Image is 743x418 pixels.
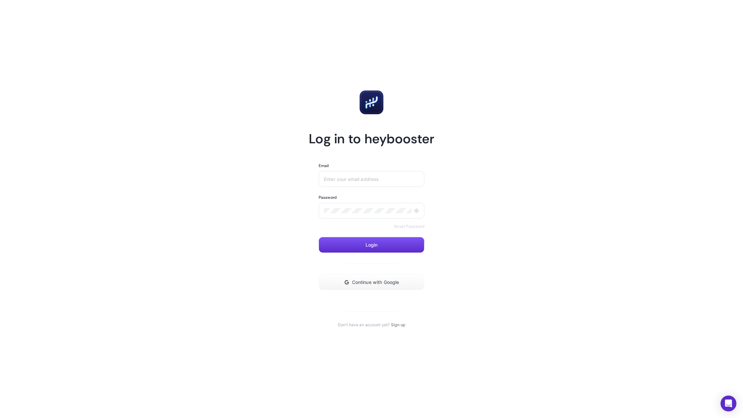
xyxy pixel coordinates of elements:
a: Reset Password [394,224,424,229]
button: Continue with Google [319,274,424,290]
h1: Log in to heybooster [309,130,434,147]
span: Continue with Google [352,280,399,285]
div: Open Intercom Messenger [721,396,736,411]
a: Sign up [391,322,405,328]
button: Login [319,237,424,253]
label: Password [319,195,336,200]
span: Login [366,242,378,248]
input: Enter your email address [324,176,419,182]
label: Email [319,163,329,168]
span: Don't have an account yet? [338,322,390,328]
